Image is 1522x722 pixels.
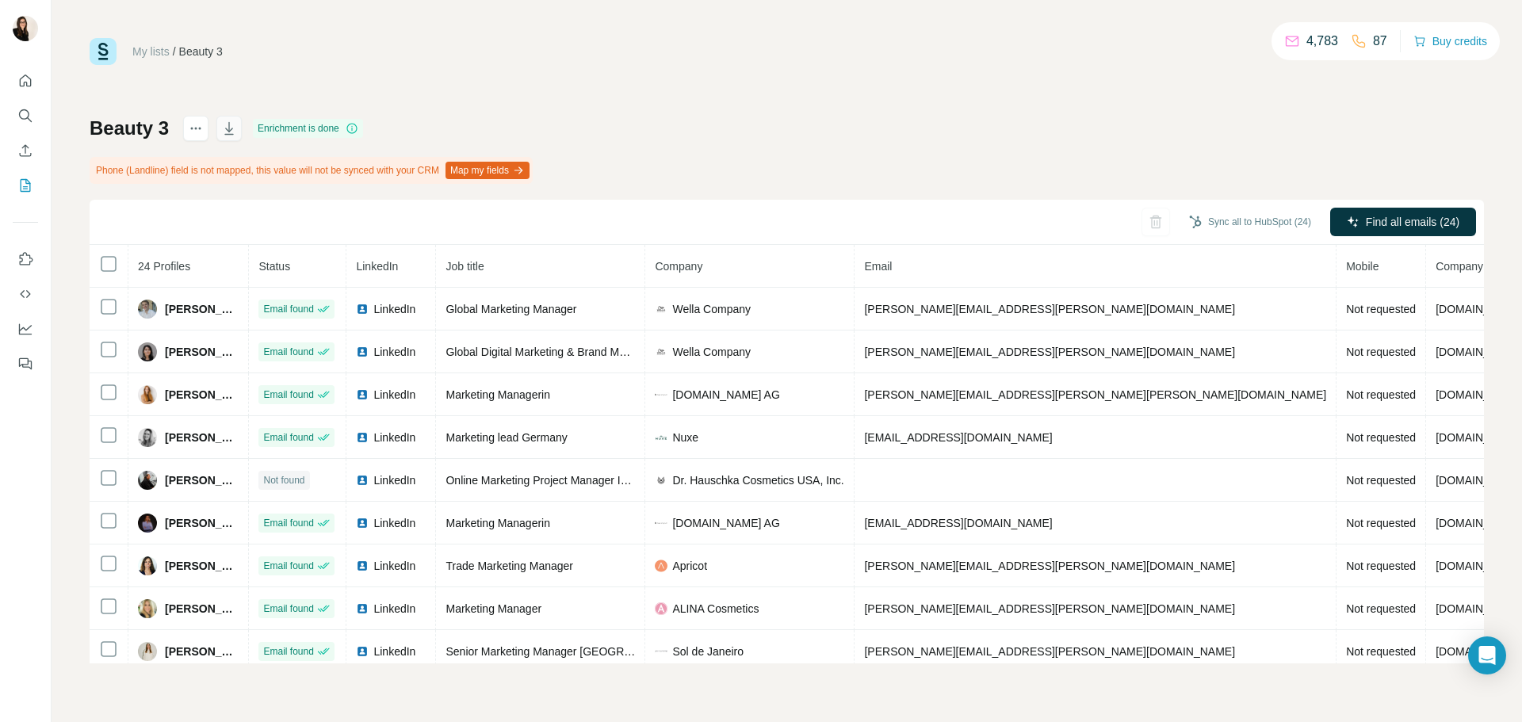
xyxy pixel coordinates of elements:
button: actions [183,116,208,141]
button: Buy credits [1413,30,1487,52]
span: Marketing Managerin [446,388,550,401]
span: LinkedIn [373,301,415,317]
img: LinkedIn logo [356,388,369,401]
span: [PERSON_NAME] [165,558,239,574]
img: company-logo [655,431,667,444]
button: Use Surfe API [13,280,38,308]
img: LinkedIn logo [356,431,369,444]
span: Not requested [1346,303,1416,315]
span: ALINA Cosmetics [672,601,759,617]
img: company-logo [655,560,667,572]
img: LinkedIn logo [356,474,369,487]
span: Global Marketing Manager [446,303,576,315]
button: Enrich CSV [13,136,38,165]
button: Use Surfe on LinkedIn [13,245,38,273]
span: Not requested [1346,645,1416,658]
img: company-logo [655,602,667,615]
img: company-logo [655,650,667,652]
img: Avatar [138,599,157,618]
button: Search [13,101,38,130]
img: Avatar [13,16,38,41]
span: Not requested [1346,602,1416,615]
span: LinkedIn [373,515,415,531]
span: Email found [263,516,313,530]
span: LinkedIn [373,430,415,445]
span: LinkedIn [373,472,415,488]
span: Marketing Manager [446,602,541,615]
img: Avatar [138,514,157,533]
span: [PERSON_NAME][EMAIL_ADDRESS][PERSON_NAME][DOMAIN_NAME] [864,560,1235,572]
span: Not found [263,473,304,487]
span: LinkedIn [373,644,415,659]
span: [PERSON_NAME] [165,601,239,617]
img: LinkedIn logo [356,560,369,572]
img: company-logo [655,521,667,525]
span: [PERSON_NAME] [165,344,239,360]
button: My lists [13,171,38,200]
h1: Beauty 3 [90,116,169,141]
span: Apricot [672,558,707,574]
span: Email found [263,345,313,359]
img: Avatar [138,385,157,404]
img: Avatar [138,342,157,361]
span: Job title [446,260,484,273]
span: Email found [263,559,313,573]
span: 24 Profiles [138,260,190,273]
span: LinkedIn [373,601,415,617]
img: company-logo [655,474,667,487]
span: Email found [263,430,313,445]
div: Beauty 3 [179,44,223,59]
span: Marketing Managerin [446,517,550,529]
span: LinkedIn [373,344,415,360]
img: Avatar [138,556,157,575]
span: Not requested [1346,517,1416,529]
span: [PERSON_NAME][EMAIL_ADDRESS][PERSON_NAME][DOMAIN_NAME] [864,645,1235,658]
span: [PERSON_NAME][EMAIL_ADDRESS][PERSON_NAME][DOMAIN_NAME] [864,346,1235,358]
a: My lists [132,45,170,58]
span: Find all emails (24) [1366,214,1459,230]
span: Dr. Hauschka Cosmetics USA, Inc. [672,472,843,488]
img: company-logo [655,393,667,396]
div: Enrichment is done [253,119,363,138]
span: Not requested [1346,560,1416,572]
span: Not requested [1346,431,1416,444]
span: Global Digital Marketing & Brand Manager [446,346,653,358]
span: [DOMAIN_NAME] AG [672,515,779,531]
img: LinkedIn logo [356,602,369,615]
span: Mobile [1346,260,1379,273]
span: [EMAIL_ADDRESS][DOMAIN_NAME] [864,431,1052,444]
span: Not requested [1346,474,1416,487]
span: Not requested [1346,388,1416,401]
img: Avatar [138,300,157,319]
span: Status [258,260,290,273]
button: Feedback [13,350,38,378]
span: [PERSON_NAME] [165,430,239,445]
span: Email found [263,388,313,402]
p: 87 [1373,32,1387,51]
span: [DOMAIN_NAME] AG [672,387,779,403]
li: / [173,44,176,59]
span: Marketing lead Germany [446,431,567,444]
span: Email found [263,302,313,316]
span: Sol de Janeiro [672,644,744,659]
img: LinkedIn logo [356,346,369,358]
span: Nuxe [672,430,698,445]
img: company-logo [655,346,667,358]
img: Surfe Logo [90,38,117,65]
span: LinkedIn [373,558,415,574]
button: Sync all to HubSpot (24) [1178,210,1322,234]
span: LinkedIn [373,387,415,403]
span: [PERSON_NAME][EMAIL_ADDRESS][PERSON_NAME][PERSON_NAME][DOMAIN_NAME] [864,388,1326,401]
span: Senior Marketing Manager [GEOGRAPHIC_DATA], [GEOGRAPHIC_DATA], [GEOGRAPHIC_DATA] [446,645,939,658]
span: Wella Company [672,344,751,360]
span: Email [864,260,892,273]
img: Avatar [138,471,157,490]
img: LinkedIn logo [356,303,369,315]
span: LinkedIn [356,260,398,273]
img: Avatar [138,642,157,661]
button: Dashboard [13,315,38,343]
span: [EMAIL_ADDRESS][DOMAIN_NAME] [864,517,1052,529]
span: Wella Company [672,301,751,317]
span: [PERSON_NAME][EMAIL_ADDRESS][PERSON_NAME][DOMAIN_NAME] [864,602,1235,615]
img: company-logo [655,303,667,315]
